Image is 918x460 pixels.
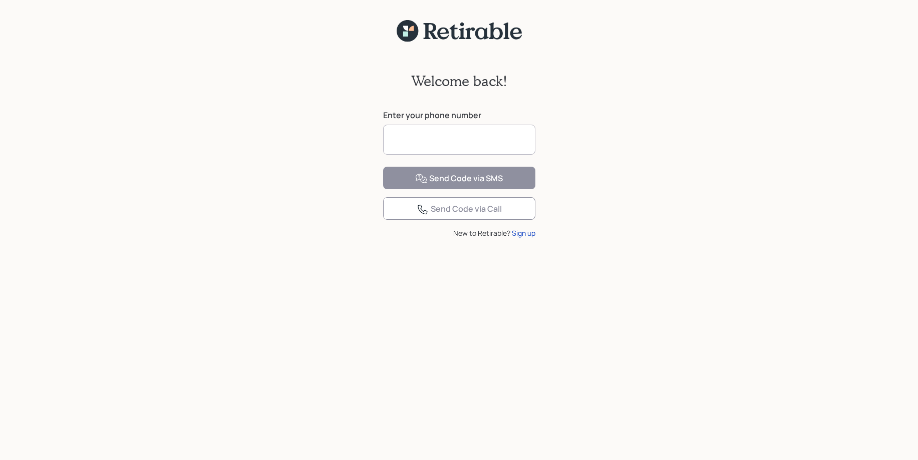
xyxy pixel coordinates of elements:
h2: Welcome back! [411,73,507,90]
div: Sign up [512,228,535,238]
label: Enter your phone number [383,110,535,121]
div: New to Retirable? [383,228,535,238]
div: Send Code via SMS [415,173,503,185]
button: Send Code via Call [383,197,535,220]
div: Send Code via Call [417,203,502,215]
button: Send Code via SMS [383,167,535,189]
